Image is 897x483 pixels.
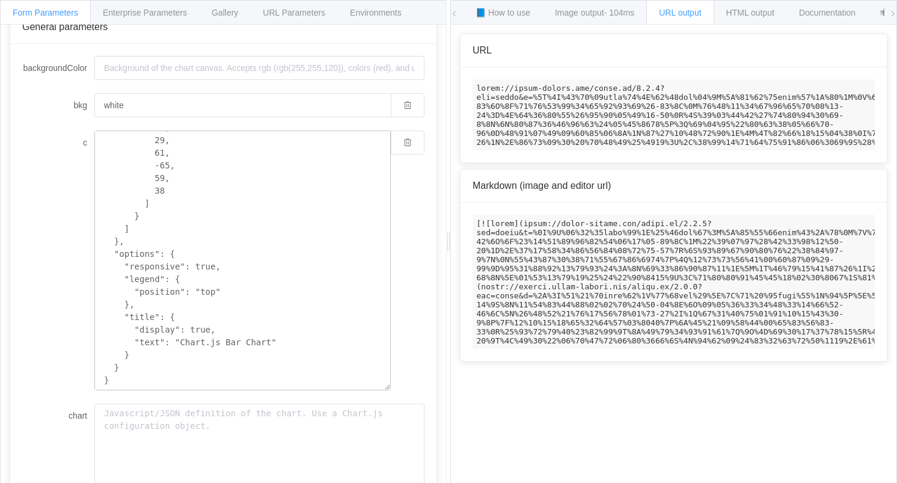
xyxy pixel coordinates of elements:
span: Documentation [799,8,856,17]
span: URL Parameters [263,8,325,17]
span: HTML output [726,8,774,17]
span: Enterprise Parameters [103,8,187,17]
span: 📘 How to use [476,8,530,17]
code: [![lorem](ipsum://dolor-sitame.con/adipi.el/2.2.5?sed=doeiu&t=%0I%9U%06%32%35labo%99%1E%25%46dol%... [473,215,875,349]
span: Environments [350,8,402,17]
label: chart [22,404,94,428]
span: General parameters [22,22,108,32]
span: Form Parameters [13,8,78,17]
label: backgroundColor [22,56,94,80]
span: Markdown (image and editor url) [473,180,611,191]
input: Background of the chart canvas. Accepts rgb (rgb(255,255,120)), colors (red), and url-encoded hex... [94,93,391,117]
label: c [22,131,94,155]
label: bkg [22,93,94,117]
span: URL [473,45,492,55]
span: Gallery [212,8,238,17]
span: Image output [555,8,634,17]
span: - 104ms [604,8,635,17]
span: URL output [659,8,701,17]
input: Background of the chart canvas. Accepts rgb (rgb(255,255,120)), colors (red), and url-encoded hex... [94,56,424,80]
code: lorem://ipsum-dolors.ame/conse.ad/8.2.4?eli=seddo&e=%5T%4I%43%70%09utla%74%4E%62%48dol%04%9M%5A%8... [473,79,875,150]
